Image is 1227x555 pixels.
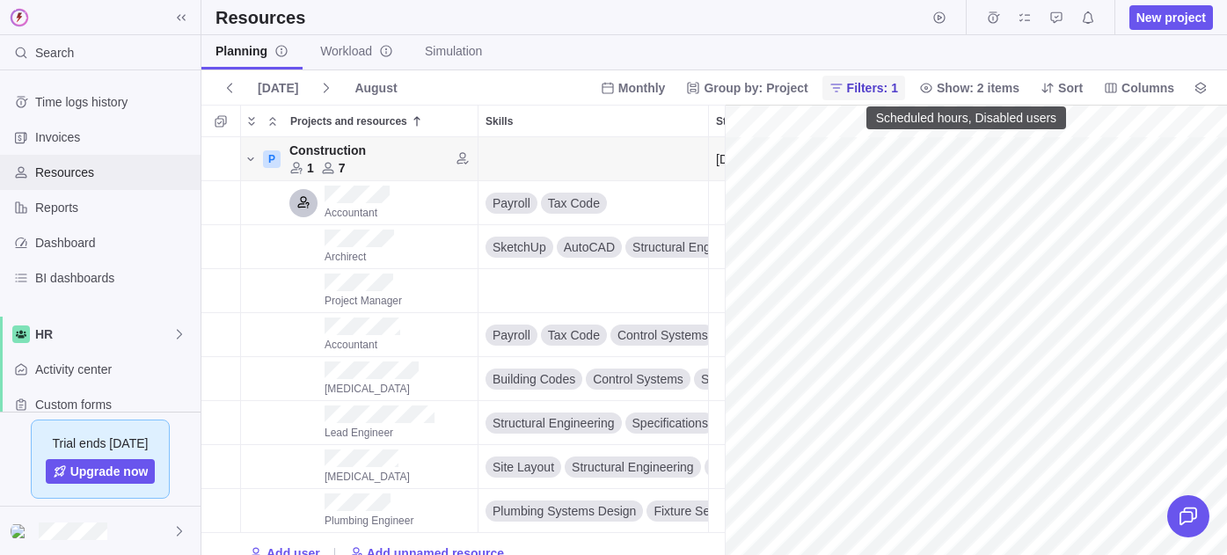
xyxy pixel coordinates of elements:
span: Upgrade now [70,463,149,480]
span: Expand [241,109,262,134]
span: Notifications [1076,5,1100,30]
div: Skills [478,137,709,181]
span: Selection mode [208,109,233,134]
span: SketchUp [493,238,546,256]
div: Skills [478,401,709,445]
span: Workload [320,42,393,60]
div: 1 [307,159,314,177]
span: Specifications [632,414,708,432]
div: Projects and resources [241,225,478,269]
a: [MEDICAL_DATA] [325,379,410,397]
a: Archirect [325,247,366,265]
div: Start date [709,313,814,357]
div: Start date [709,357,814,401]
span: Filters: 1 [822,76,905,100]
span: New project [1136,9,1206,26]
div: Projects and resources [241,357,478,401]
a: Planninginfo-description [201,35,303,69]
img: logo [7,5,32,30]
span: Tax Code [548,326,600,344]
a: Time logs [981,13,1005,27]
a: [MEDICAL_DATA] [325,467,410,485]
span: Payroll [493,326,530,344]
div: Start date [709,269,814,313]
div: Start date [709,225,814,269]
span: AutoCAD [564,238,615,256]
span: Start timer [927,5,952,30]
span: Show: 2 items [912,76,1026,100]
span: Accountant [325,207,377,219]
div: Start date [709,401,814,445]
span: Dashboard [35,234,194,252]
div: 7 [339,159,346,177]
div: Steve Pollin [289,497,318,525]
div: Skills [478,181,709,225]
div: Scheduled hours, Disabled users [876,111,1056,125]
span: Sort [1058,79,1083,97]
span: Reports [35,199,194,216]
div: Projects and resources [283,106,478,136]
a: My assignments [1012,13,1037,27]
a: Approval requests [1044,13,1069,27]
div: Skills [478,489,709,533]
div: Projects and resources [241,181,478,225]
span: Building Codes [493,370,575,388]
span: [DATE] [258,79,298,97]
div: Skills [478,225,709,269]
div: Skills [478,269,709,313]
span: Invoices [35,128,194,146]
span: Accountant [325,339,377,351]
span: Site Layout [701,370,763,388]
div: Katy Williams [289,321,318,349]
a: Project Manager [325,291,402,309]
div: Start date [709,445,814,489]
div: Skills [478,357,709,401]
span: Structural Engineering [493,414,615,432]
div: David Tyson [289,233,318,261]
span: Control Systems [617,326,708,344]
span: Payroll [493,194,530,212]
div: Skills [478,313,709,357]
span: Skills [486,113,513,130]
div: Projects and resources [241,401,478,445]
span: Tax Code [548,194,600,212]
span: Fixture Selection [654,502,745,520]
div: Skills [478,445,709,489]
span: Group by: Project [704,79,807,97]
span: Sort [1033,76,1090,100]
span: Trial ends [DATE] [53,435,149,452]
svg: info-description [274,44,288,58]
span: Control Systems [593,370,683,388]
span: Show: 2 items [937,79,1019,97]
div: Projects and resources [241,489,478,533]
div: Helen Smith [289,277,318,305]
span: Find candidates [450,146,475,171]
span: Simulation [425,42,482,60]
h2: Resources [215,5,305,30]
span: Monthly [618,79,666,97]
span: Construction Worker [325,383,410,395]
div: Robert Smith [289,453,318,481]
a: Accountant [325,335,377,353]
span: Site Layout [493,458,554,476]
span: Plumbing Systems Design [493,502,636,520]
div: Michael Henderson [289,409,318,437]
span: Resources [35,164,194,181]
span: BI dashboards [35,269,194,287]
a: Notifications [1076,13,1100,27]
span: Construction Worker [325,471,410,483]
div: Kevin Thompson [289,365,318,393]
span: Legend [1188,76,1213,100]
span: Lead Engineer [325,427,393,439]
div: Accountant [289,189,318,217]
span: Filters: 1 [847,79,898,97]
div: Helen Smith [11,521,32,542]
span: [DATE] [251,76,305,100]
span: Archirect [325,251,366,263]
span: Time logs [981,5,1005,30]
div: Projects and resources [241,269,478,313]
span: Projects and resources [290,113,407,130]
div: Construction [289,142,452,159]
span: Monthly [594,76,673,100]
span: Time logs history [35,93,194,111]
